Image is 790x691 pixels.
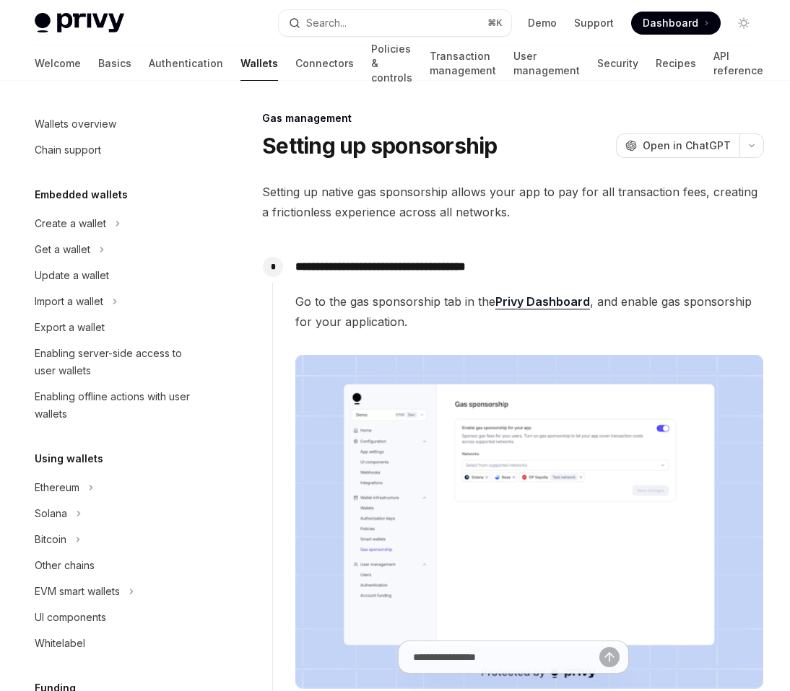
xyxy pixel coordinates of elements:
a: Basics [98,46,131,81]
div: Create a wallet [35,215,106,232]
div: Ethereum [35,479,79,496]
span: Go to the gas sponsorship tab in the , and enable gas sponsorship for your application. [295,291,763,332]
span: Dashboard [643,16,698,30]
span: ⌘ K [487,17,503,29]
button: Toggle Create a wallet section [23,211,208,237]
a: UI components [23,604,208,630]
a: Demo [528,16,557,30]
a: Policies & controls [371,46,412,81]
a: User management [513,46,580,81]
a: Authentication [149,46,223,81]
a: Wallets overview [23,111,208,137]
a: Connectors [295,46,354,81]
a: Support [574,16,614,30]
div: Enabling offline actions with user wallets [35,388,199,423]
div: Get a wallet [35,241,90,258]
button: Toggle Solana section [23,501,208,527]
a: Security [597,46,638,81]
button: Send message [599,647,620,667]
img: light logo [35,13,124,33]
h1: Setting up sponsorship [262,133,498,159]
a: API reference [713,46,763,81]
button: Toggle Import a wallet section [23,289,208,314]
a: Other chains [23,553,208,578]
div: Update a wallet [35,267,109,284]
div: UI components [35,609,106,626]
div: Import a wallet [35,293,103,310]
div: Other chains [35,557,95,574]
a: Whitelabel [23,630,208,656]
input: Ask a question... [413,641,599,673]
div: Gas management [262,111,764,126]
div: Search... [306,14,347,32]
button: Toggle Ethereum section [23,475,208,501]
a: Transaction management [430,46,496,81]
div: Wallets overview [35,115,116,133]
a: Privy Dashboard [495,294,590,309]
a: Recipes [656,46,696,81]
a: Enabling server-side access to user wallets [23,340,208,384]
a: Dashboard [631,12,721,35]
button: Toggle Bitcoin section [23,527,208,553]
h5: Embedded wallets [35,186,128,203]
div: Whitelabel [35,635,85,652]
a: Chain support [23,137,208,163]
a: Enabling offline actions with user wallets [23,384,208,427]
button: Toggle Get a wallet section [23,237,208,263]
a: Wallets [240,46,278,81]
button: Toggle EVM smart wallets section [23,578,208,604]
span: Setting up native gas sponsorship allows your app to pay for all transaction fees, creating a fri... [262,182,764,222]
button: Open in ChatGPT [616,133,739,158]
img: images/gas-sponsorship.png [295,355,763,689]
div: Export a wallet [35,319,105,336]
div: EVM smart wallets [35,583,120,600]
a: Welcome [35,46,81,81]
div: Bitcoin [35,531,66,548]
button: Toggle dark mode [732,12,755,35]
span: Open in ChatGPT [643,138,731,153]
div: Enabling server-side access to user wallets [35,345,199,379]
h5: Using wallets [35,450,103,467]
a: Export a wallet [23,314,208,340]
div: Solana [35,505,67,522]
a: Update a wallet [23,263,208,289]
div: Chain support [35,141,101,159]
button: Open search [279,10,511,36]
